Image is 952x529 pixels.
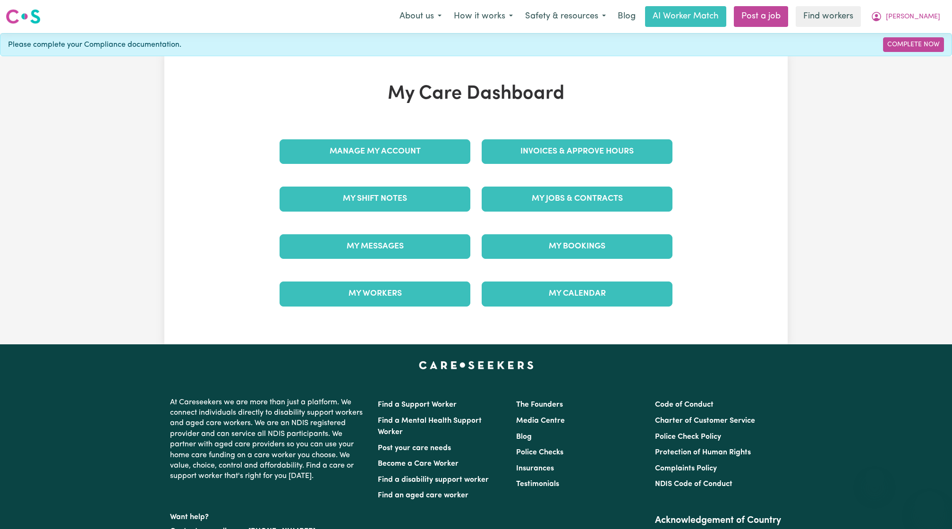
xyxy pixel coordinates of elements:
[170,393,366,486] p: At Careseekers we are more than just a platform. We connect individuals directly to disability su...
[516,465,554,472] a: Insurances
[280,139,470,164] a: Manage My Account
[8,39,181,51] span: Please complete your Compliance documentation.
[280,282,470,306] a: My Workers
[378,417,482,436] a: Find a Mental Health Support Worker
[655,401,714,409] a: Code of Conduct
[886,12,940,22] span: [PERSON_NAME]
[448,7,519,26] button: How it works
[482,234,672,259] a: My Bookings
[378,460,459,468] a: Become a Care Worker
[914,491,944,521] iframe: Button to launch messaging window
[655,449,751,456] a: Protection of Human Rights
[655,417,755,425] a: Charter of Customer Service
[516,401,563,409] a: The Founders
[482,282,672,306] a: My Calendar
[645,6,726,27] a: AI Worker Match
[378,444,451,452] a: Post your care needs
[378,492,468,499] a: Find an aged care worker
[655,433,721,441] a: Police Check Policy
[655,480,732,488] a: NDIS Code of Conduct
[274,83,678,105] h1: My Care Dashboard
[6,6,41,27] a: Careseekers logo
[655,515,782,526] h2: Acknowledgement of Country
[734,6,788,27] a: Post a job
[378,401,457,409] a: Find a Support Worker
[516,480,559,488] a: Testimonials
[519,7,612,26] button: Safety & resources
[612,6,641,27] a: Blog
[516,449,563,456] a: Police Checks
[883,37,944,52] a: Complete Now
[516,417,565,425] a: Media Centre
[865,469,884,487] iframe: Close message
[516,433,532,441] a: Blog
[419,361,534,369] a: Careseekers home page
[655,465,717,472] a: Complaints Policy
[393,7,448,26] button: About us
[6,8,41,25] img: Careseekers logo
[280,187,470,211] a: My Shift Notes
[865,7,946,26] button: My Account
[796,6,861,27] a: Find workers
[280,234,470,259] a: My Messages
[482,139,672,164] a: Invoices & Approve Hours
[378,476,489,484] a: Find a disability support worker
[482,187,672,211] a: My Jobs & Contracts
[170,508,366,522] p: Want help?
